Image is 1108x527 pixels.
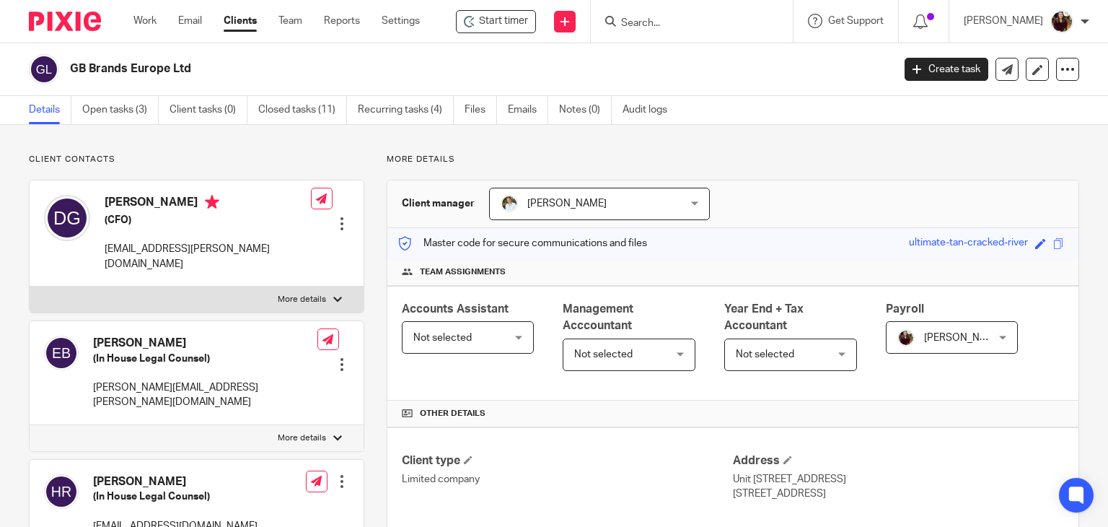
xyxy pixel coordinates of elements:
[733,487,1064,501] p: [STREET_ADDRESS]
[224,14,257,28] a: Clients
[324,14,360,28] a: Reports
[402,196,475,211] h3: Client manager
[82,96,159,124] a: Open tasks (3)
[93,336,317,351] h4: [PERSON_NAME]
[70,61,721,77] h2: GB Brands Europe Ltd
[563,303,633,331] span: Management Acccountant
[623,96,678,124] a: Audit logs
[258,96,347,124] a: Closed tasks (11)
[93,352,317,366] h5: (In House Legal Counsel)
[527,199,607,209] span: [PERSON_NAME]
[501,195,518,212] img: sarah-royle.jpg
[402,303,509,315] span: Accounts Assistant
[724,303,804,331] span: Year End + Tax Accountant
[413,333,472,343] span: Not selected
[402,472,733,487] p: Limited company
[29,54,59,84] img: svg%3E
[398,236,647,251] p: Master code for secure communications and files
[733,453,1064,469] h4: Address
[29,12,101,31] img: Pixie
[828,16,884,26] span: Get Support
[105,195,311,213] h4: [PERSON_NAME]
[909,235,1028,252] div: ultimate-tan-cracked-river
[44,474,79,509] img: svg%3E
[387,154,1079,165] p: More details
[278,432,326,444] p: More details
[205,195,219,209] i: Primary
[479,14,528,29] span: Start timer
[44,336,79,370] img: svg%3E
[886,303,924,315] span: Payroll
[733,472,1064,487] p: Unit [STREET_ADDRESS]
[178,14,202,28] a: Email
[278,14,302,28] a: Team
[905,58,988,81] a: Create task
[105,213,311,227] h5: (CFO)
[574,349,633,360] span: Not selected
[358,96,454,124] a: Recurring tasks (4)
[924,333,1003,343] span: [PERSON_NAME]
[170,96,247,124] a: Client tasks (0)
[93,474,258,489] h4: [PERSON_NAME]
[736,349,794,360] span: Not selected
[402,453,733,469] h4: Client type
[456,10,536,33] div: GB Brands Europe Ltd
[559,96,612,124] a: Notes (0)
[420,408,485,419] span: Other details
[465,96,497,124] a: Files
[1050,10,1073,33] img: MaxAcc_Sep21_ElliDeanPhoto_030.jpg
[897,329,915,347] img: MaxAcc_Sep21_ElliDeanPhoto_030.jpg
[508,96,548,124] a: Emails
[105,242,311,271] p: [EMAIL_ADDRESS][PERSON_NAME][DOMAIN_NAME]
[133,14,157,28] a: Work
[964,14,1043,28] p: [PERSON_NAME]
[420,266,506,278] span: Team assignments
[29,96,71,124] a: Details
[278,294,326,305] p: More details
[44,195,90,241] img: svg%3E
[93,489,258,504] h5: (In House Legal Counsel)
[29,154,364,165] p: Client contacts
[620,17,749,30] input: Search
[382,14,420,28] a: Settings
[93,380,317,410] p: [PERSON_NAME][EMAIL_ADDRESS][PERSON_NAME][DOMAIN_NAME]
